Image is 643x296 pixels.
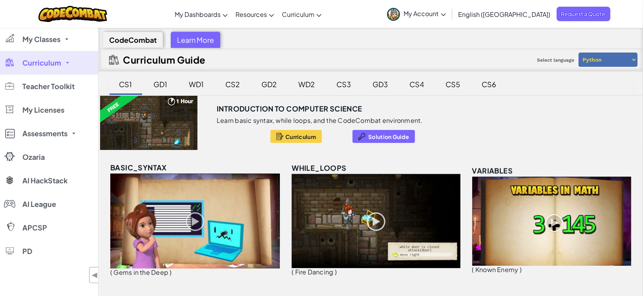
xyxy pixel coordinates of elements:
span: Curriculum [285,133,316,140]
span: Known Enemy [475,265,519,274]
span: Select language [534,54,577,66]
span: Ozaria [22,153,45,161]
img: while_loops_unlocked.png [292,174,460,268]
a: My Account [383,2,450,26]
div: CS4 [402,75,432,93]
span: Fire Dancing [295,268,334,276]
img: CodeCombat logo [38,6,107,22]
a: Curriculum [278,4,325,25]
div: GD3 [365,75,396,93]
span: My Account [404,9,446,18]
span: English ([GEOGRAPHIC_DATA]) [459,10,551,18]
span: ( [472,265,474,274]
div: Learn More [171,32,220,48]
span: Teacher Toolkit [22,83,75,90]
span: Resources [236,10,267,18]
span: AI HackStack [22,177,68,184]
div: GD2 [254,75,285,93]
img: variables_unlocked.png [472,177,631,266]
div: GD1 [146,75,175,93]
span: Solution Guide [368,133,409,140]
img: basic_syntax_unlocked.png [110,174,280,269]
span: variables [472,166,513,175]
span: My Dashboards [175,10,221,18]
span: ) [335,268,337,276]
a: My Dashboards [171,4,232,25]
span: Curriculum [282,10,314,18]
p: Learn basic syntax, while loops, and the CodeCombat environment. [217,117,423,124]
img: avatar [387,8,400,21]
span: My Classes [22,36,60,43]
div: CS1 [111,75,140,93]
a: English ([GEOGRAPHIC_DATA]) [455,4,555,25]
img: IconCurriculumGuide.svg [109,55,119,65]
a: Request a Quote [557,7,610,21]
h2: Curriculum Guide [123,54,206,65]
span: Gems in the Deep [113,268,168,276]
span: Assessments [22,130,68,137]
button: Solution Guide [353,130,415,143]
span: ◀ [91,269,98,281]
span: ) [170,268,172,276]
span: Curriculum [22,59,61,66]
span: ( [110,268,112,276]
div: WD2 [291,75,323,93]
span: My Licenses [22,106,64,113]
div: WD1 [181,75,212,93]
span: while_loops [292,163,346,172]
h3: Introduction to Computer Science [217,103,362,115]
span: ( [292,268,294,276]
span: AI League [22,201,56,208]
span: ) [520,265,522,274]
span: basic_syntax [110,163,167,172]
button: Curriculum [270,130,322,143]
div: CS6 [474,75,504,93]
div: CS3 [329,75,359,93]
div: CS2 [218,75,248,93]
a: Resources [232,4,278,25]
div: CodeCombat [103,32,163,48]
div: CS5 [438,75,468,93]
